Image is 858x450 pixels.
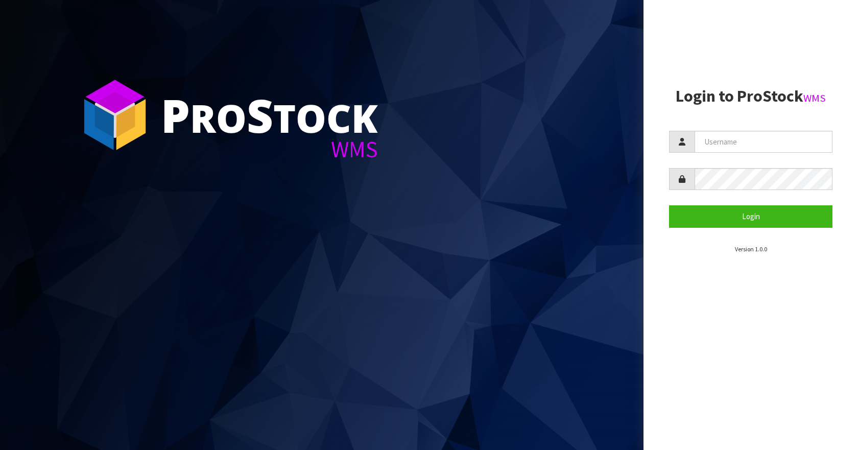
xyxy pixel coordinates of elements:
div: WMS [161,138,378,161]
small: Version 1.0.0 [735,245,767,253]
small: WMS [803,91,826,105]
div: ro tock [161,92,378,138]
span: P [161,84,190,146]
input: Username [695,131,832,153]
h2: Login to ProStock [669,87,832,105]
img: ProStock Cube [77,77,153,153]
span: S [247,84,273,146]
button: Login [669,205,832,227]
